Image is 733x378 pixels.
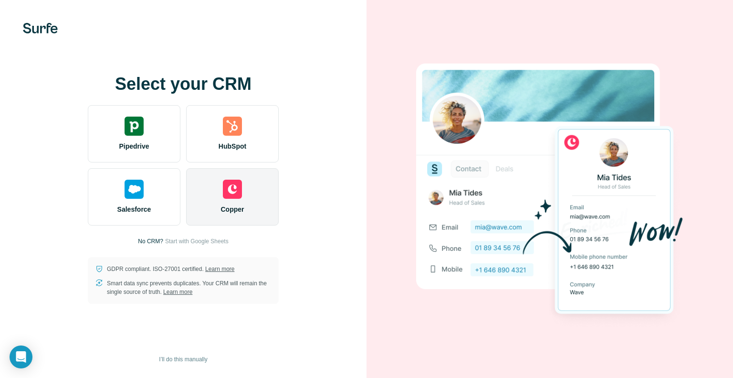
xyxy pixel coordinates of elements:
[107,265,234,273] p: GDPR compliant. ISO-27001 certified.
[205,266,234,272] a: Learn more
[107,279,271,296] p: Smart data sync prevents duplicates. Your CRM will remain the single source of truth.
[165,237,229,246] button: Start with Google Sheets
[23,23,58,33] img: Surfe's logo
[88,75,279,94] h1: Select your CRM
[219,141,246,151] span: HubSpot
[163,289,192,295] a: Learn more
[152,352,214,367] button: I’ll do this manually
[159,355,207,364] span: I’ll do this manually
[125,180,144,199] img: salesforce's logo
[416,47,683,331] img: COPPER image
[221,205,244,214] span: Copper
[138,237,163,246] p: No CRM?
[10,346,32,368] div: Open Intercom Messenger
[223,117,242,136] img: hubspot's logo
[223,180,242,199] img: copper's logo
[117,205,151,214] span: Salesforce
[119,141,149,151] span: Pipedrive
[125,117,144,136] img: pipedrive's logo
